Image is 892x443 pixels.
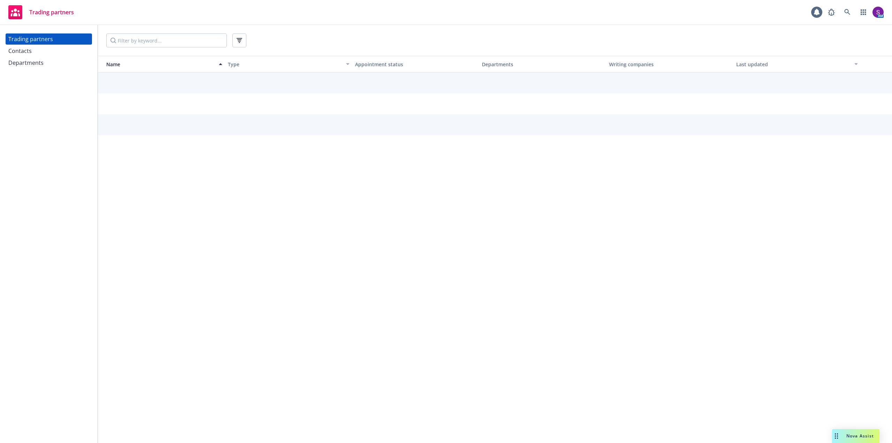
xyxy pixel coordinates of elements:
div: Type [228,61,342,68]
div: Drag to move [832,429,841,443]
button: Type [225,56,352,72]
div: Last updated [736,61,850,68]
button: Last updated [733,56,861,72]
a: Trading partners [6,2,77,22]
div: Trading partners [8,33,53,45]
a: Trading partners [6,33,92,45]
button: Name [98,56,225,72]
a: Report a Bug [824,5,838,19]
div: Name [101,61,215,68]
button: Writing companies [606,56,733,72]
div: Appointment status [355,61,477,68]
a: Contacts [6,45,92,56]
img: photo [872,7,884,18]
input: Filter by keyword... [106,33,227,47]
div: Contacts [8,45,32,56]
div: Writing companies [609,61,731,68]
button: Nova Assist [832,429,879,443]
span: Nova Assist [846,433,874,439]
div: Departments [482,61,603,68]
button: Departments [479,56,606,72]
button: Appointment status [352,56,479,72]
a: Search [840,5,854,19]
a: Departments [6,57,92,68]
a: Switch app [856,5,870,19]
span: Trading partners [29,9,74,15]
div: Departments [8,57,44,68]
